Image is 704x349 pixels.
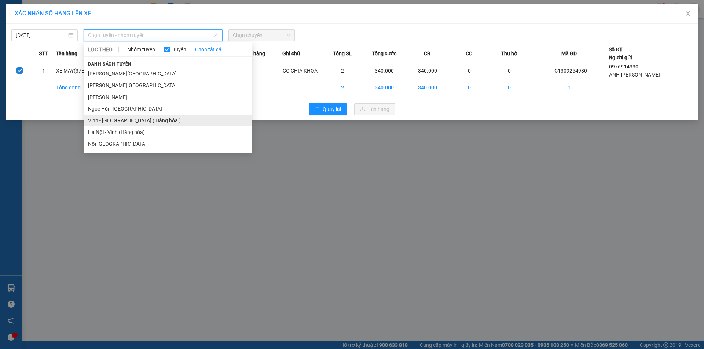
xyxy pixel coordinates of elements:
[233,30,290,41] span: Chọn chuyến
[322,79,362,96] td: 2
[609,45,632,62] div: Số ĐT Người gửi
[56,79,151,96] td: Tổng cộng
[685,11,691,16] span: close
[84,79,252,91] li: [PERSON_NAME][GEOGRAPHIC_DATA]
[609,64,638,70] span: 0976914330
[323,105,341,113] span: Quay lại
[88,30,218,41] span: Chọn tuyến - nhóm tuyến
[406,62,449,79] td: 340.000
[56,62,151,79] td: XE MÁY(37EA/00804) VÀ ĐỒ CÁ NHẬ
[449,62,489,79] td: 0
[529,79,609,96] td: 1
[466,49,472,57] span: CC
[449,79,489,96] td: 0
[32,62,56,79] td: 1
[39,49,48,57] span: STT
[84,61,136,67] span: Danh sách tuyến
[489,79,529,96] td: 0
[214,33,219,37] span: down
[424,49,430,57] span: CR
[242,49,265,57] span: Loại hàng
[88,45,113,53] span: LỌC THEO
[561,49,577,57] span: Mã GD
[489,62,529,79] td: 0
[529,62,609,79] td: TC1309254980
[609,72,660,78] span: ANH [PERSON_NAME]
[84,126,252,138] li: Hà Nội - Vinh (Hàng hóa)
[170,45,189,53] span: Tuyến
[362,79,406,96] td: 340.000
[315,107,320,112] span: rollback
[282,62,322,79] td: CÓ CHÌA KHOÁ
[362,62,406,79] td: 340.000
[282,49,300,57] span: Ghi chú
[84,91,252,103] li: [PERSON_NAME]
[242,62,282,79] td: ---
[56,49,77,57] span: Tên hàng
[406,79,449,96] td: 340.000
[84,68,252,79] li: [PERSON_NAME][GEOGRAPHIC_DATA]
[84,103,252,115] li: Ngọc Hồi - [GEOGRAPHIC_DATA]
[195,45,221,53] a: Chọn tất cả
[84,115,252,126] li: Vinh - [GEOGRAPHIC_DATA] ( Hàng hóa )
[84,138,252,150] li: Nội [GEOGRAPHIC_DATA]
[333,49,352,57] span: Tổng SL
[372,49,396,57] span: Tổng cước
[124,45,158,53] span: Nhóm tuyến
[322,62,362,79] td: 2
[309,103,347,115] button: rollbackQuay lại
[16,31,67,39] input: 15/09/2025
[678,4,698,24] button: Close
[354,103,395,115] button: uploadLên hàng
[15,10,91,17] span: XÁC NHẬN SỐ HÀNG LÊN XE
[501,49,517,57] span: Thu hộ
